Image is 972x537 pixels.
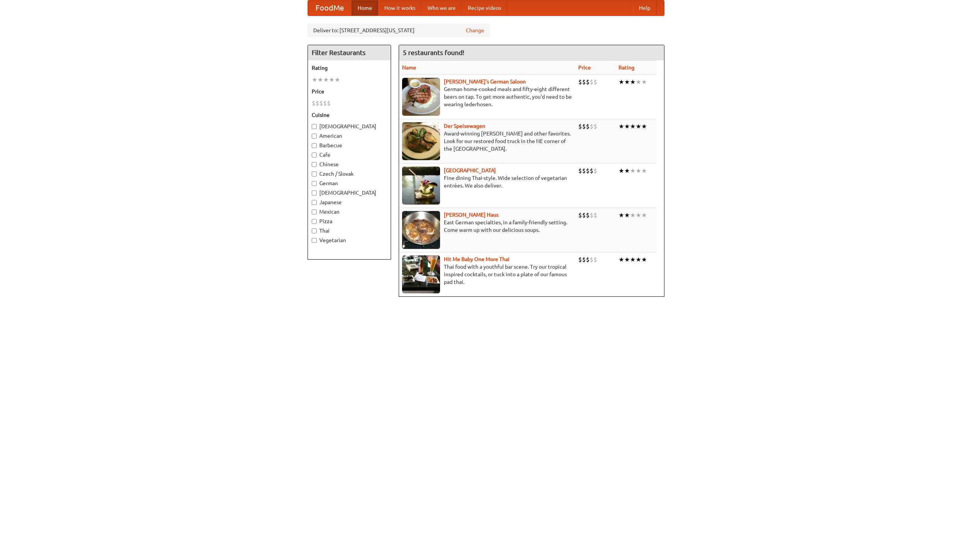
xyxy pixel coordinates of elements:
li: ★ [619,122,624,131]
li: $ [586,255,590,264]
li: $ [590,255,593,264]
li: ★ [624,167,630,175]
li: $ [590,78,593,86]
li: $ [593,167,597,175]
li: $ [582,255,586,264]
a: How it works [378,0,421,16]
li: ★ [624,211,630,219]
h5: Cuisine [312,111,387,119]
li: ★ [630,122,636,131]
label: Barbecue [312,142,387,149]
li: ★ [619,211,624,219]
li: ★ [619,78,624,86]
li: $ [593,78,597,86]
label: Mexican [312,208,387,216]
input: Cafe [312,153,317,157]
a: Der Speisewagen [444,123,485,129]
li: ★ [641,167,647,175]
img: esthers.jpg [402,78,440,116]
a: Change [466,27,484,34]
a: Name [402,65,416,71]
li: ★ [630,255,636,264]
a: Hit Me Baby One More Thai [444,256,510,262]
li: ★ [636,78,641,86]
input: Mexican [312,209,317,214]
li: ★ [641,122,647,131]
a: Who we are [421,0,462,16]
li: $ [582,78,586,86]
div: Deliver to: [STREET_ADDRESS][US_STATE] [308,24,490,37]
li: $ [578,211,582,219]
li: $ [312,99,316,107]
img: satay.jpg [402,167,440,205]
label: Pizza [312,217,387,225]
li: ★ [636,211,641,219]
li: $ [578,122,582,131]
a: [PERSON_NAME]'s German Saloon [444,79,526,85]
li: $ [586,167,590,175]
input: Barbecue [312,143,317,148]
li: ★ [619,255,624,264]
label: American [312,132,387,140]
li: ★ [630,167,636,175]
input: Czech / Slovak [312,172,317,176]
li: ★ [641,78,647,86]
label: German [312,180,387,187]
p: Fine dining Thai-style. Wide selection of vegetarian entrées. We also deliver. [402,174,572,189]
li: ★ [619,167,624,175]
li: $ [327,99,331,107]
label: Chinese [312,161,387,168]
li: $ [582,211,586,219]
li: $ [590,122,593,131]
p: German home-cooked meals and fifty-eight different beers on tap. To get more authentic, you'd nee... [402,85,572,108]
li: ★ [312,76,317,84]
input: Thai [312,228,317,233]
li: ★ [636,167,641,175]
label: Japanese [312,198,387,206]
li: ★ [335,76,340,84]
li: ★ [641,255,647,264]
input: Chinese [312,162,317,167]
li: $ [593,255,597,264]
h5: Rating [312,64,387,72]
p: Thai food with a youthful bar scene. Try our tropical inspired cocktails, or tuck into a plate of... [402,263,572,286]
label: Czech / Slovak [312,170,387,178]
li: $ [593,211,597,219]
a: Help [633,0,656,16]
li: $ [590,211,593,219]
input: [DEMOGRAPHIC_DATA] [312,191,317,195]
li: ★ [329,76,335,84]
a: Recipe videos [462,0,507,16]
ng-pluralize: 5 restaurants found! [403,49,464,56]
li: $ [578,167,582,175]
a: FoodMe [308,0,352,16]
li: ★ [636,255,641,264]
li: $ [319,99,323,107]
h5: Price [312,88,387,95]
input: American [312,134,317,139]
img: kohlhaus.jpg [402,211,440,249]
a: [PERSON_NAME] Haus [444,212,499,218]
p: Award-winning [PERSON_NAME] and other favorites. Look for our restored food truck in the NE corne... [402,130,572,153]
li: ★ [630,78,636,86]
li: $ [582,122,586,131]
li: $ [578,255,582,264]
h4: Filter Restaurants [308,45,391,60]
a: Home [352,0,378,16]
li: ★ [317,76,323,84]
label: [DEMOGRAPHIC_DATA] [312,189,387,197]
li: $ [586,122,590,131]
label: Thai [312,227,387,235]
p: East German specialties, in a family-friendly setting. Come warm up with our delicious soups. [402,219,572,234]
li: ★ [636,122,641,131]
label: [DEMOGRAPHIC_DATA] [312,123,387,130]
li: $ [590,167,593,175]
li: ★ [630,211,636,219]
img: babythai.jpg [402,255,440,293]
a: [GEOGRAPHIC_DATA] [444,167,496,173]
li: ★ [323,76,329,84]
li: ★ [641,211,647,219]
